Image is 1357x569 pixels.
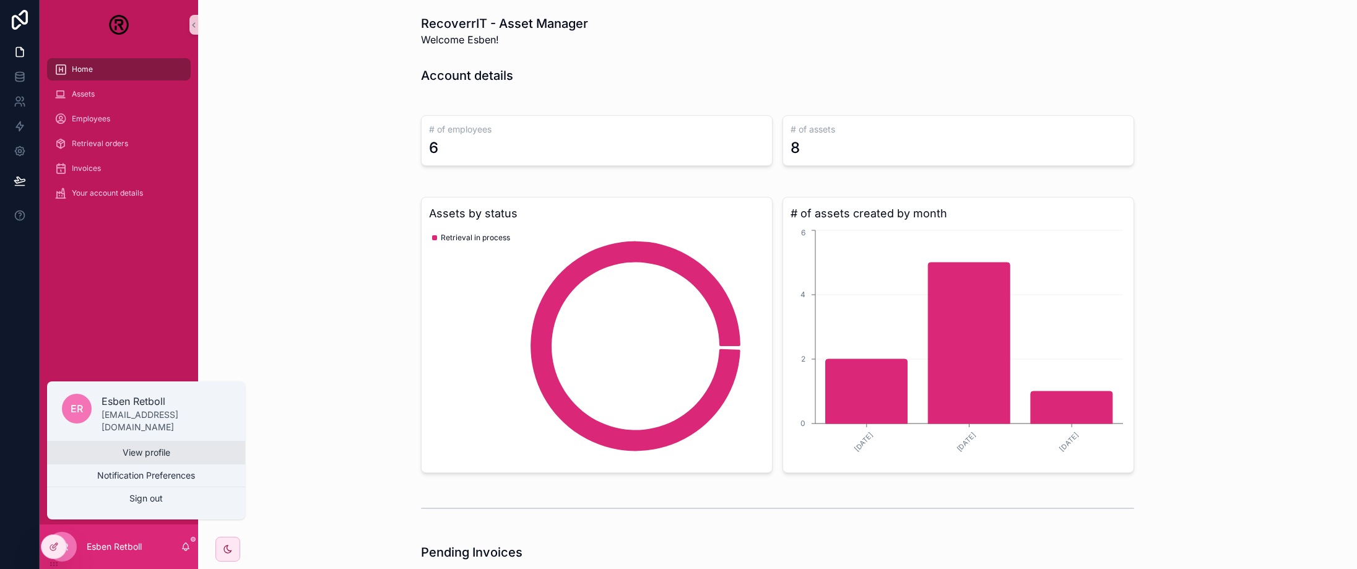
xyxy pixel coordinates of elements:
[47,464,245,487] button: Notification Preferences
[429,138,438,158] div: 6
[791,227,1126,465] div: chart
[801,354,805,363] tspan: 2
[71,401,83,416] span: ER
[47,441,245,464] a: View profile
[791,205,1126,222] h3: # of assets created by month
[102,409,230,433] p: [EMAIL_ADDRESS][DOMAIN_NAME]
[791,123,1126,136] h3: # of assets
[421,32,588,47] span: Welcome Esben!
[800,419,805,428] tspan: 0
[800,290,805,299] tspan: 4
[441,233,510,243] span: Retrieval in process
[1058,431,1080,453] text: [DATE]
[87,541,142,553] p: Esben Retboll
[791,138,800,158] div: 8
[47,132,191,155] a: Retrieval orders
[47,108,191,130] a: Employees
[72,89,95,99] span: Assets
[47,182,191,204] a: Your account details
[72,114,110,124] span: Employees
[421,15,588,32] h1: RecoverrIT - Asset Manager
[1168,251,1357,569] iframe: Slideout
[72,163,101,173] span: Invoices
[421,544,522,561] h1: Pending Invoices
[102,394,230,409] p: Esben Retboll
[40,50,198,220] div: scrollable content
[852,431,875,453] text: [DATE]
[72,188,143,198] span: Your account details
[72,64,93,74] span: Home
[955,431,978,453] text: [DATE]
[72,139,128,149] span: Retrieval orders
[421,67,513,84] h1: Account details
[429,227,765,465] div: chart
[47,487,245,510] button: Sign out
[47,58,191,80] a: Home
[429,123,765,136] h3: # of employees
[109,15,129,35] img: App logo
[47,83,191,105] a: Assets
[429,205,765,222] h3: Assets by status
[801,228,805,237] tspan: 6
[47,157,191,180] a: Invoices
